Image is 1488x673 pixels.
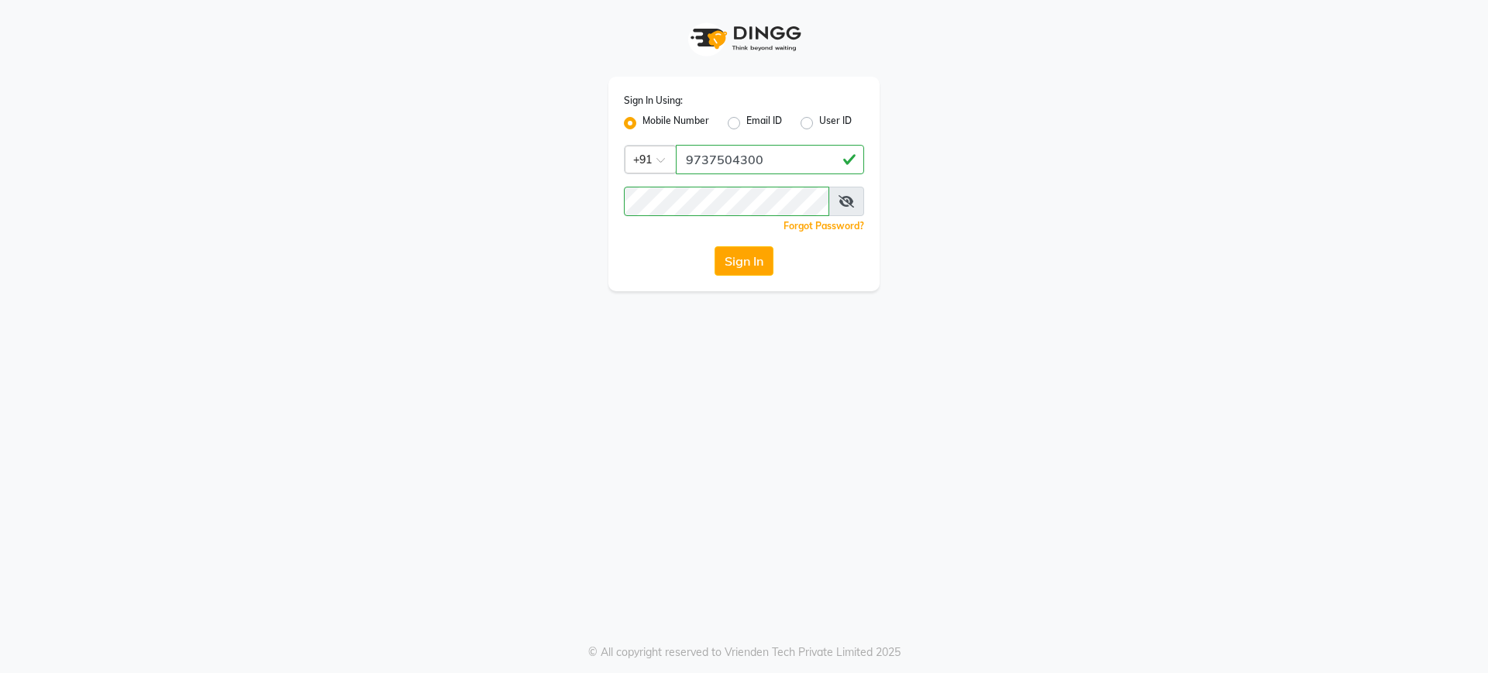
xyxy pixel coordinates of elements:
img: logo1.svg [682,15,806,61]
a: Forgot Password? [784,220,864,232]
label: Mobile Number [642,114,709,132]
input: Username [676,145,864,174]
button: Sign In [715,246,773,276]
label: Sign In Using: [624,94,683,108]
input: Username [624,187,829,216]
label: User ID [819,114,852,132]
label: Email ID [746,114,782,132]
